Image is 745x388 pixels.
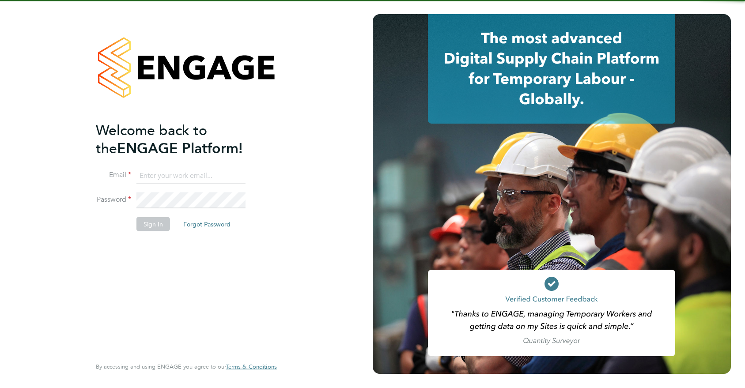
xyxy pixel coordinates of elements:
input: Enter your work email... [136,168,246,184]
button: Forgot Password [176,217,238,231]
a: Terms & Conditions [226,363,277,370]
span: Terms & Conditions [226,363,277,370]
label: Email [96,170,131,180]
h2: ENGAGE Platform! [96,121,268,157]
button: Sign In [136,217,170,231]
label: Password [96,195,131,204]
span: Welcome back to the [96,121,207,157]
span: By accessing and using ENGAGE you agree to our [96,363,277,370]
